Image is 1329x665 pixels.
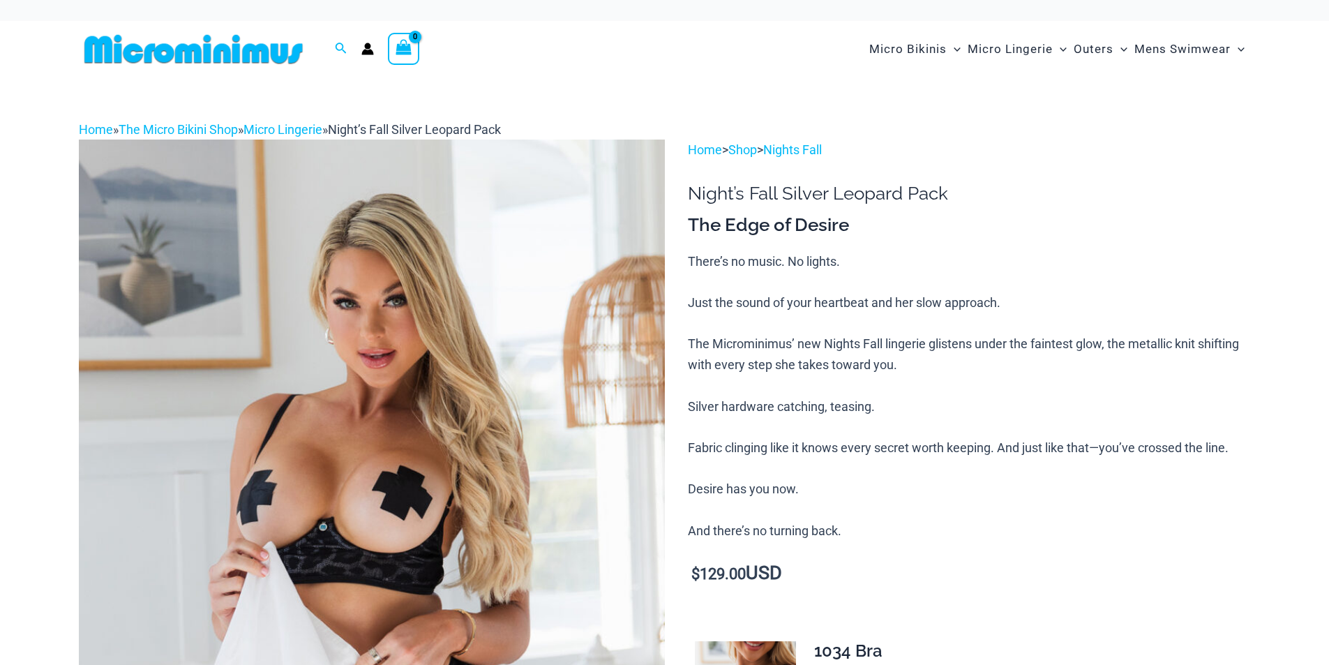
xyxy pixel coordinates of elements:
[388,33,420,65] a: View Shopping Cart, empty
[1053,31,1067,67] span: Menu Toggle
[763,142,822,157] a: Nights Fall
[79,122,501,137] span: » » »
[688,251,1250,541] p: There’s no music. No lights. Just the sound of your heartbeat and her slow approach. The Micromin...
[869,31,947,67] span: Micro Bikinis
[79,122,113,137] a: Home
[1074,31,1113,67] span: Outers
[691,565,700,583] span: $
[1113,31,1127,67] span: Menu Toggle
[119,122,238,137] a: The Micro Bikini Shop
[1131,28,1248,70] a: Mens SwimwearMenu ToggleMenu Toggle
[1231,31,1245,67] span: Menu Toggle
[361,43,374,55] a: Account icon link
[947,31,961,67] span: Menu Toggle
[1070,28,1131,70] a: OutersMenu ToggleMenu Toggle
[814,641,883,661] span: 1034 Bra
[335,40,347,58] a: Search icon link
[243,122,322,137] a: Micro Lingerie
[866,28,964,70] a: Micro BikinisMenu ToggleMenu Toggle
[968,31,1053,67] span: Micro Lingerie
[1134,31,1231,67] span: Mens Swimwear
[688,142,722,157] a: Home
[688,183,1250,204] h1: Night’s Fall Silver Leopard Pack
[964,28,1070,70] a: Micro LingerieMenu ToggleMenu Toggle
[328,122,501,137] span: Night’s Fall Silver Leopard Pack
[728,142,757,157] a: Shop
[691,565,746,583] bdi: 129.00
[688,214,1250,237] h3: The Edge of Desire
[688,140,1250,160] p: > >
[864,26,1251,73] nav: Site Navigation
[688,563,1250,585] p: USD
[79,33,308,65] img: MM SHOP LOGO FLAT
